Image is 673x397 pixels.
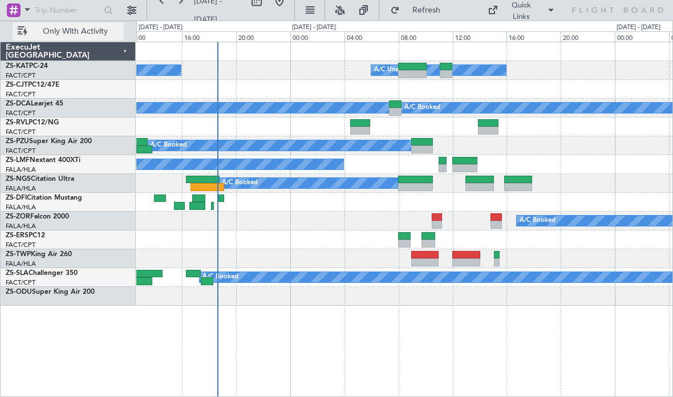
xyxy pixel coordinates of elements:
[6,184,36,193] a: FALA/HLA
[6,119,59,126] a: ZS-RVLPC12/NG
[6,222,36,230] a: FALA/HLA
[6,138,29,145] span: ZS-PZU
[6,232,29,239] span: ZS-ERS
[374,62,421,79] div: A/C Unavailable
[222,175,258,192] div: A/C Booked
[6,195,82,201] a: ZS-DFICitation Mustang
[6,270,29,277] span: ZS-SLA
[6,213,30,220] span: ZS-ZOR
[6,71,35,80] a: FACT/CPT
[6,165,36,174] a: FALA/HLA
[6,82,28,88] span: ZS-CJT
[236,31,290,42] div: 20:00
[139,23,183,33] div: [DATE] - [DATE]
[6,270,78,277] a: ZS-SLAChallenger 350
[6,260,36,268] a: FALA/HLA
[6,82,59,88] a: ZS-CJTPC12/47E
[6,241,35,249] a: FACT/CPT
[6,128,35,136] a: FACT/CPT
[6,232,45,239] a: ZS-ERSPC12
[344,31,399,42] div: 04:00
[6,176,31,183] span: ZS-NGS
[6,109,35,118] a: FACT/CPT
[385,1,453,19] button: Refresh
[6,176,74,183] a: ZS-NGSCitation Ultra
[6,63,48,70] a: ZS-KATPC-24
[35,2,100,19] input: Trip Number
[399,31,453,42] div: 08:00
[13,22,124,40] button: Only With Activity
[6,147,35,155] a: FACT/CPT
[404,99,440,116] div: A/C Booked
[6,251,31,258] span: ZS-TWP
[6,213,69,220] a: ZS-ZORFalcon 2000
[6,90,35,99] a: FACT/CPT
[292,23,336,33] div: [DATE] - [DATE]
[6,119,29,126] span: ZS-RVL
[6,100,31,107] span: ZS-DCA
[402,6,450,14] span: Refresh
[617,23,660,33] div: [DATE] - [DATE]
[482,1,561,19] button: Quick Links
[6,278,35,287] a: FACT/CPT
[6,289,32,295] span: ZS-ODU
[182,31,236,42] div: 16:00
[453,31,507,42] div: 12:00
[506,31,561,42] div: 16:00
[202,269,238,286] div: A/C Booked
[6,251,72,258] a: ZS-TWPKing Air 260
[6,63,29,70] span: ZS-KAT
[290,31,344,42] div: 00:00
[6,203,36,212] a: FALA/HLA
[6,289,95,295] a: ZS-ODUSuper King Air 200
[6,195,27,201] span: ZS-DFI
[30,27,120,35] span: Only With Activity
[6,157,30,164] span: ZS-LMF
[128,31,182,42] div: 12:00
[615,31,669,42] div: 00:00
[6,138,92,145] a: ZS-PZUSuper King Air 200
[6,100,63,107] a: ZS-DCALearjet 45
[151,137,187,154] div: A/C Booked
[520,212,556,229] div: A/C Booked
[6,157,80,164] a: ZS-LMFNextant 400XTi
[561,31,615,42] div: 20:00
